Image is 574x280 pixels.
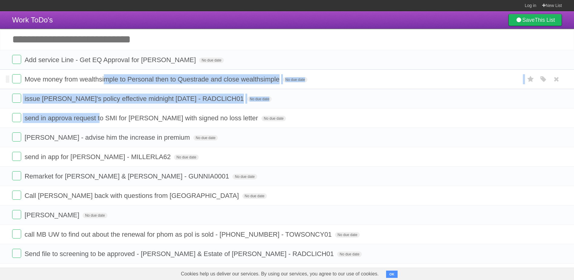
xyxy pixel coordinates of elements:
[174,155,198,160] span: No due date
[193,135,218,141] span: No due date
[12,16,53,24] span: Work ToDo's
[12,171,21,180] label: Done
[25,172,231,180] span: Remarket for [PERSON_NAME] & [PERSON_NAME] - GUNNIA0001
[12,55,21,64] label: Done
[12,113,21,122] label: Done
[12,74,21,83] label: Done
[247,96,272,102] span: No due date
[335,232,359,238] span: No due date
[199,58,224,63] span: No due date
[12,249,21,258] label: Done
[83,213,107,218] span: No due date
[25,192,240,199] span: Call [PERSON_NAME] back with questions from [GEOGRAPHIC_DATA]
[525,74,536,84] label: Star task
[12,94,21,103] label: Done
[25,75,281,83] span: Move money from wealthsimple to Personal then to Questrade and close wealthsimple
[175,268,385,280] span: Cookies help us deliver our services. By using our services, you agree to our use of cookies.
[535,17,555,23] b: This List
[25,114,260,122] span: send in approva request to SMI for [PERSON_NAME] with signed no loss letter
[25,56,197,64] span: Add service Line - Get EQ Approval for [PERSON_NAME]
[25,250,335,258] span: Send file to screening to be approved - [PERSON_NAME] & Estate of [PERSON_NAME] - RADCLICH01
[283,77,307,82] span: No due date
[261,116,286,121] span: No due date
[25,153,172,161] span: send in app for [PERSON_NAME] - MILLERLA62
[12,132,21,142] label: Done
[12,191,21,200] label: Done
[242,193,267,199] span: No due date
[12,152,21,161] label: Done
[12,229,21,238] label: Done
[12,210,21,219] label: Done
[25,231,333,238] span: call MB UW to find out about the renewal for phom as pol is sold - [PHONE_NUMBER] - TOWSONCY01
[25,134,192,141] span: [PERSON_NAME] - advise him the increase in premium
[508,14,562,26] a: SaveThis List
[25,95,245,102] span: issue [PERSON_NAME]'s policy effective midnight [DATE] - RADCLICH01
[386,271,398,278] button: OK
[25,211,81,219] span: [PERSON_NAME]
[232,174,257,179] span: No due date
[337,252,362,257] span: No due date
